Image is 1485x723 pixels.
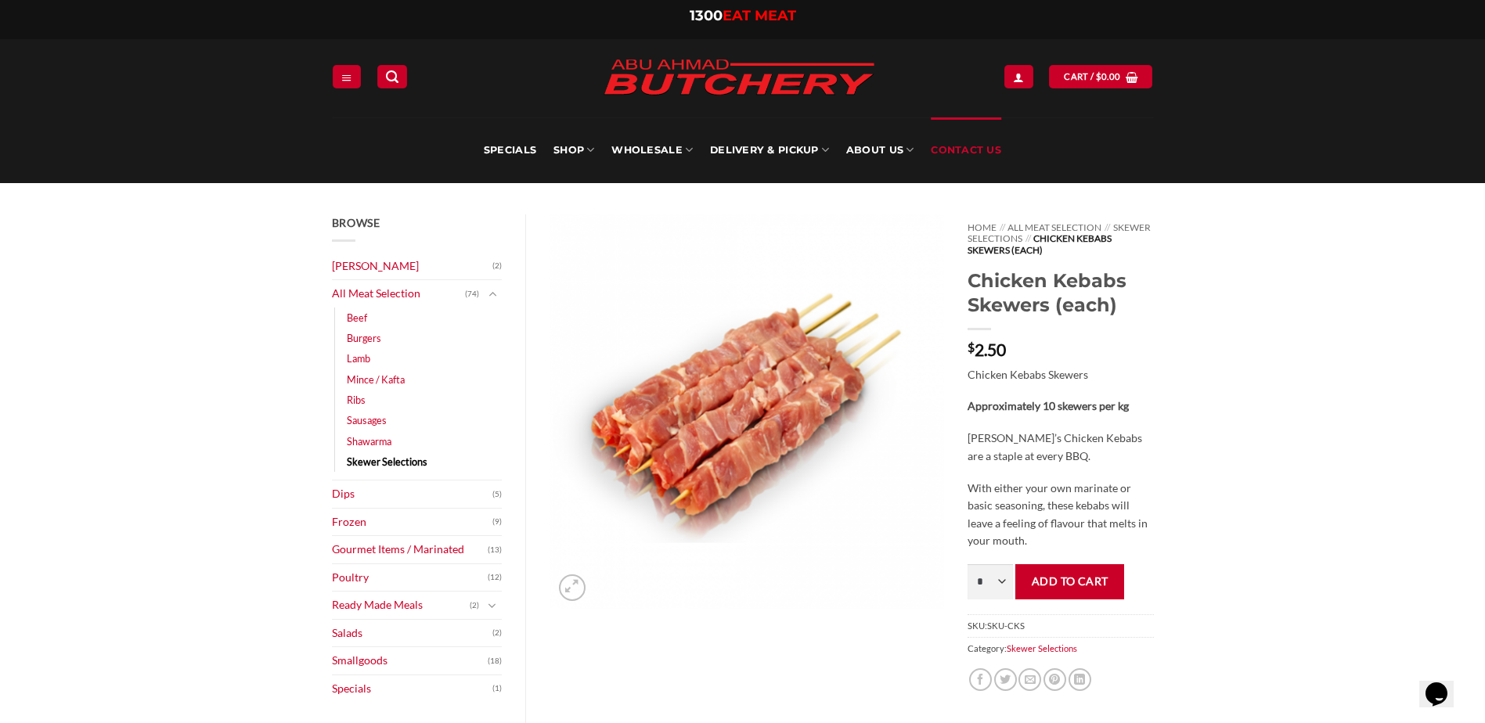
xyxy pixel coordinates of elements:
[483,286,502,303] button: Toggle
[1069,668,1091,691] a: Share on LinkedIn
[492,483,502,506] span: (5)
[488,649,502,673] span: (18)
[332,675,493,703] a: Specials
[1043,668,1066,691] a: Pin on Pinterest
[1015,564,1124,599] button: Add to cart
[987,620,1025,631] span: SKU-CKS
[347,308,367,328] a: Beef
[332,216,380,229] span: Browse
[1007,643,1077,653] a: Skewer Selections
[1064,70,1120,84] span: Cart /
[1018,668,1041,691] a: Email to a Friend
[690,7,796,24] a: 1300EAT MEAT
[1096,71,1121,81] bdi: 0.00
[1049,65,1152,88] a: View cart
[553,117,594,183] a: SHOP
[347,369,405,390] a: Mince / Kafta
[550,214,944,609] img: Chicken Kebabs Skewers (each)
[1419,660,1469,707] iframe: chat widget
[488,538,502,562] span: (13)
[710,117,829,183] a: Delivery & Pickup
[723,7,796,24] span: EAT MEAT
[968,341,975,354] span: $
[968,366,1153,384] p: Chicken Kebabs Skewers
[347,328,381,348] a: Burgers
[968,232,1112,255] span: Chicken Kebabs Skewers (each)
[1025,232,1031,244] span: //
[347,451,427,472] a: Skewer Selections
[611,117,693,183] a: Wholesale
[1000,221,1005,233] span: //
[465,282,479,306] span: (74)
[347,410,387,430] a: Sausages
[559,574,586,601] a: Zoom
[968,399,1129,412] strong: Approximately 10 skewers per kg
[347,348,370,369] a: Lamb
[332,280,466,308] a: All Meat Selection
[994,668,1017,691] a: Share on Twitter
[332,536,488,563] a: Gourmet Items / Marinated
[332,592,470,619] a: Ready Made Meals
[968,221,1150,244] a: Skewer Selections
[333,65,361,88] a: Menu
[968,637,1153,660] span: Category:
[492,677,502,700] span: (1)
[968,221,997,233] a: Home
[377,65,407,88] a: Search
[1004,65,1033,88] a: Login
[1096,70,1101,84] span: $
[968,430,1153,465] p: [PERSON_NAME]’s Chicken Kebabs are a staple at every BBQ.
[484,117,536,183] a: Specials
[332,253,493,280] a: [PERSON_NAME]
[347,390,366,410] a: Ribs
[492,254,502,278] span: (2)
[332,480,493,508] a: Dips
[492,621,502,645] span: (2)
[332,509,493,536] a: Frozen
[1007,221,1101,233] a: All Meat Selection
[968,340,1006,359] bdi: 2.50
[332,620,493,647] a: Salads
[931,117,1001,183] a: Contact Us
[690,7,723,24] span: 1300
[969,668,992,691] a: Share on Facebook
[332,564,488,592] a: Poultry
[488,566,502,589] span: (12)
[332,647,488,674] a: Smallgoods
[1105,221,1110,233] span: //
[470,594,479,617] span: (2)
[347,431,391,451] a: Shawarma
[846,117,914,183] a: About Us
[968,480,1153,550] p: With either your own marinate or basic seasoning, these kebabs will leave a feeling of flavour th...
[492,510,502,534] span: (9)
[483,597,502,614] button: Toggle
[968,614,1153,637] span: SKU:
[968,268,1153,317] h1: Chicken Kebabs Skewers (each)
[590,49,888,108] img: Abu Ahmad Butchery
